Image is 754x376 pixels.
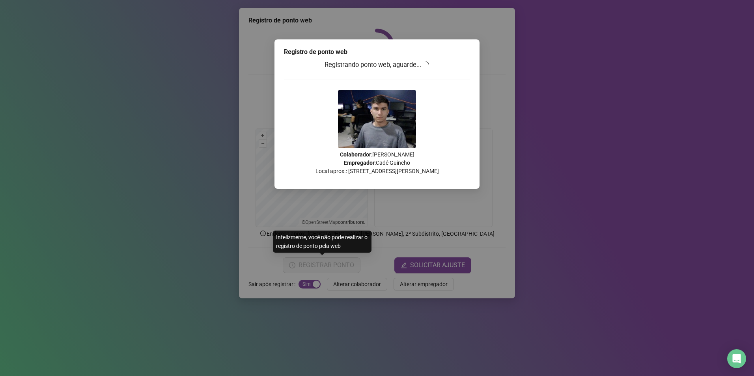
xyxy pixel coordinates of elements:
[284,47,470,57] div: Registro de ponto web
[727,349,746,368] div: Open Intercom Messenger
[422,61,430,69] span: loading
[340,151,371,158] strong: Colaborador
[344,160,375,166] strong: Empregador
[284,151,470,175] p: : [PERSON_NAME] : Cadê Guincho Local aprox.: [STREET_ADDRESS][PERSON_NAME]
[338,90,416,148] img: Z
[284,60,470,70] h3: Registrando ponto web, aguarde...
[273,231,371,253] div: Infelizmente, você não pode realizar o registro de ponto pela web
